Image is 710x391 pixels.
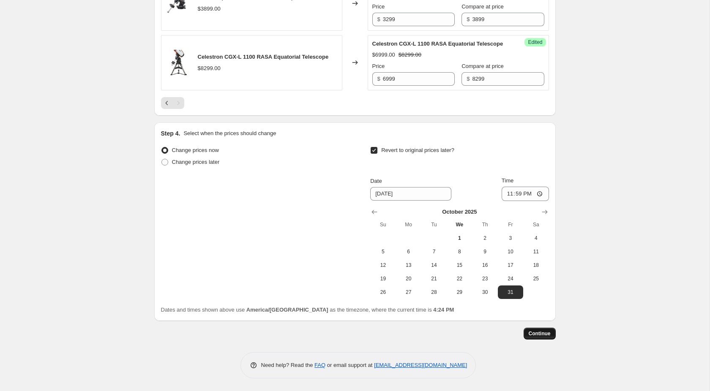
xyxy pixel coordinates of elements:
button: Show previous month, September 2025 [369,206,380,218]
th: Friday [498,218,523,231]
button: Saturday October 11 2025 [523,245,549,258]
th: Monday [396,218,421,231]
span: Change prices later [172,159,220,165]
button: Monday October 20 2025 [396,272,421,285]
img: 12074_CGX-L_1100_RASA_01_570x380_2x_7d95ed0a-567e-4e46-9c28-47654e6be3cc_80x.jpg [166,50,191,75]
button: Thursday October 9 2025 [472,245,497,258]
button: Wednesday October 22 2025 [447,272,472,285]
span: 16 [475,262,494,269]
button: Friday October 31 2025 [498,285,523,299]
button: Thursday October 16 2025 [472,258,497,272]
button: Wednesday October 8 2025 [447,245,472,258]
span: 31 [501,289,520,296]
button: Tuesday October 28 2025 [421,285,447,299]
span: 13 [399,262,418,269]
span: 7 [425,248,443,255]
span: Dates and times shown above use as the timezone, where the current time is [161,307,454,313]
span: Date [370,178,382,184]
button: Sunday October 26 2025 [370,285,396,299]
button: Friday October 3 2025 [498,231,523,245]
span: 6 [399,248,418,255]
input: 12:00 [502,187,549,201]
span: 22 [450,275,469,282]
span: 26 [374,289,392,296]
span: 30 [475,289,494,296]
span: 23 [475,275,494,282]
button: Today Wednesday October 1 2025 [447,231,472,245]
span: 19 [374,275,392,282]
nav: Pagination [161,97,184,109]
span: 25 [527,275,545,282]
span: 1 [450,235,469,242]
span: Continue [529,330,551,337]
span: Compare at price [461,63,504,69]
button: Tuesday October 14 2025 [421,258,447,272]
button: Saturday October 25 2025 [523,272,549,285]
span: Celestron CGX-L 1100 RASA Equatorial Telescope [372,41,503,47]
span: 2 [475,235,494,242]
span: Sa [527,221,545,228]
button: Saturday October 4 2025 [523,231,549,245]
button: Sunday October 5 2025 [370,245,396,258]
span: Th [475,221,494,228]
span: Mo [399,221,418,228]
a: [EMAIL_ADDRESS][DOMAIN_NAME] [374,362,467,368]
button: Friday October 24 2025 [498,272,523,285]
span: 29 [450,289,469,296]
span: 18 [527,262,545,269]
a: FAQ [314,362,325,368]
button: Monday October 6 2025 [396,245,421,258]
span: Celestron CGX-L 1100 RASA Equatorial Telescope [198,54,329,60]
span: 3 [501,235,520,242]
div: $8299.00 [198,64,221,73]
button: Show next month, November 2025 [539,206,551,218]
span: Revert to original prices later? [381,147,454,153]
span: 20 [399,275,418,282]
div: $3899.00 [198,5,221,13]
span: Time [502,177,513,184]
button: Thursday October 30 2025 [472,285,497,299]
span: $ [467,76,470,82]
span: 17 [501,262,520,269]
b: America/[GEOGRAPHIC_DATA] [246,307,328,313]
span: Su [374,221,392,228]
button: Continue [524,328,556,339]
button: Wednesday October 29 2025 [447,285,472,299]
th: Tuesday [421,218,447,231]
button: Tuesday October 7 2025 [421,245,447,258]
span: or email support at [325,362,374,368]
input: 10/1/2025 [370,187,451,201]
span: Need help? Read the [261,362,315,368]
th: Wednesday [447,218,472,231]
span: 4 [527,235,545,242]
span: 21 [425,275,443,282]
span: 11 [527,248,545,255]
th: Sunday [370,218,396,231]
button: Thursday October 2 2025 [472,231,497,245]
span: Fr [501,221,520,228]
button: Sunday October 19 2025 [370,272,396,285]
button: Sunday October 12 2025 [370,258,396,272]
button: Wednesday October 15 2025 [447,258,472,272]
span: Change prices now [172,147,219,153]
button: Monday October 27 2025 [396,285,421,299]
span: 28 [425,289,443,296]
div: $6999.00 [372,51,395,59]
span: Tu [425,221,443,228]
span: 9 [475,248,494,255]
span: 14 [425,262,443,269]
strike: $8299.00 [399,51,421,59]
h2: Step 4. [161,129,180,138]
span: Compare at price [461,3,504,10]
span: $ [467,16,470,22]
button: Thursday October 23 2025 [472,272,497,285]
span: 24 [501,275,520,282]
button: Friday October 10 2025 [498,245,523,258]
button: Monday October 13 2025 [396,258,421,272]
span: Price [372,3,385,10]
button: Previous [161,97,173,109]
button: Saturday October 18 2025 [523,258,549,272]
span: 15 [450,262,469,269]
th: Saturday [523,218,549,231]
span: 27 [399,289,418,296]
